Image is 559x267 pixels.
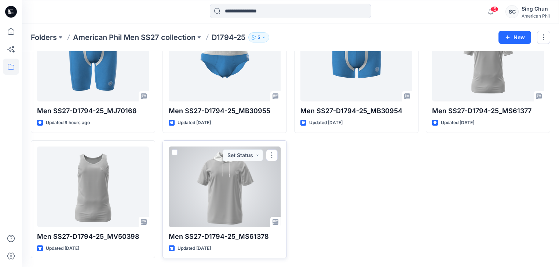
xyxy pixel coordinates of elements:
[490,6,498,12] span: 15
[498,31,531,44] button: New
[169,106,281,116] p: Men SS27-D1794-25_MB30955
[432,21,544,101] a: Men SS27-D1794-25_MS61377
[37,106,149,116] p: Men SS27-D1794-25_MJ70168
[178,245,211,252] p: Updated [DATE]
[169,147,281,227] a: Men SS27-D1794-25_MS61378
[248,32,269,42] button: 5
[432,106,544,116] p: Men SS27-D1794-25_MS61377
[300,106,412,116] p: Men SS27-D1794-25_MB30954
[46,119,90,127] p: Updated 9 hours ago
[46,245,79,252] p: Updated [DATE]
[212,32,245,42] p: D1794-25
[257,33,260,41] p: 5
[522,4,550,13] div: Sing Chun
[178,119,211,127] p: Updated [DATE]
[309,119,343,127] p: Updated [DATE]
[505,5,519,18] div: SC
[37,147,149,227] a: Men SS27-D1794-25_MV50398
[37,21,149,101] a: Men SS27-D1794-25_MJ70168
[169,231,281,242] p: Men SS27-D1794-25_MS61378
[522,13,550,19] div: American Phil
[441,119,474,127] p: Updated [DATE]
[73,32,196,42] a: American Phil Men SS27 collection
[31,32,57,42] a: Folders
[169,21,281,101] a: Men SS27-D1794-25_MB30955
[37,231,149,242] p: Men SS27-D1794-25_MV50398
[300,21,412,101] a: Men SS27-D1794-25_MB30954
